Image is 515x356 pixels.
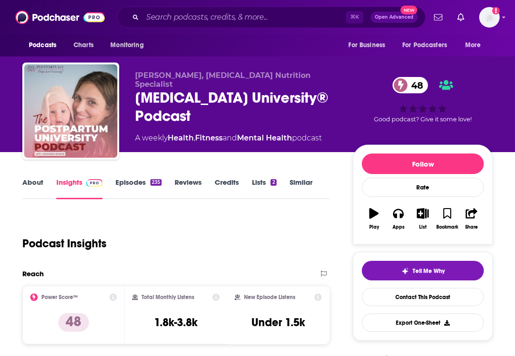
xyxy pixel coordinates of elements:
img: Podchaser - Follow, Share and Rate Podcasts [15,8,105,26]
img: Podchaser Pro [86,179,102,187]
span: New [400,6,417,14]
button: Bookmark [435,202,459,236]
button: Show profile menu [479,7,500,28]
button: Follow [362,154,484,174]
h1: Podcast Insights [22,237,107,251]
div: Share [465,224,478,230]
div: Play [369,224,379,230]
a: Reviews [175,178,202,199]
input: Search podcasts, credits, & more... [142,10,346,25]
span: [PERSON_NAME], [MEDICAL_DATA] Nutrition Specialist [135,71,311,89]
span: Logged in as alignPR [479,7,500,28]
a: Health [168,133,194,142]
span: For Business [348,39,385,52]
span: Good podcast? Give it some love! [374,116,472,123]
button: open menu [396,36,461,54]
h2: Power Score™ [41,294,78,300]
img: tell me why sparkle [401,267,409,275]
a: Contact This Podcast [362,288,484,306]
span: For Podcasters [402,39,447,52]
span: Podcasts [29,39,56,52]
h3: 1.8k-3.8k [154,315,197,329]
a: About [22,178,43,199]
div: Apps [393,224,405,230]
span: More [465,39,481,52]
button: open menu [342,36,397,54]
h3: Under 1.5k [251,315,305,329]
a: Show notifications dropdown [454,9,468,25]
span: Charts [74,39,94,52]
button: Apps [386,202,410,236]
button: Export One-Sheet [362,314,484,332]
span: and [223,133,237,142]
div: 235 [150,179,162,186]
svg: Add a profile image [492,7,500,14]
button: Play [362,202,386,236]
span: Monitoring [110,39,143,52]
h2: Reach [22,269,44,278]
button: open menu [104,36,156,54]
p: 48 [58,313,89,332]
div: A weekly podcast [135,133,322,144]
a: InsightsPodchaser Pro [56,178,102,199]
h2: Total Monthly Listens [142,294,194,300]
span: , [194,133,195,142]
div: Rate [362,178,484,197]
div: 2 [271,179,276,186]
a: 48 [393,77,428,93]
span: 48 [402,77,428,93]
div: 48Good podcast? Give it some love! [353,71,493,129]
span: Tell Me Why [413,267,445,275]
img: Postpartum University® Podcast [24,64,117,158]
a: Credits [215,178,239,199]
button: Share [460,202,484,236]
a: Lists2 [252,178,276,199]
h2: New Episode Listens [244,294,295,300]
button: open menu [459,36,493,54]
a: Episodes235 [115,178,162,199]
div: List [419,224,427,230]
button: open menu [22,36,68,54]
button: tell me why sparkleTell Me Why [362,261,484,280]
div: Search podcasts, credits, & more... [117,7,426,28]
span: ⌘ K [346,11,363,23]
a: Charts [68,36,99,54]
a: Mental Health [237,133,292,142]
img: User Profile [479,7,500,28]
button: List [411,202,435,236]
button: Open AdvancedNew [371,12,418,23]
a: Show notifications dropdown [430,9,446,25]
span: Open Advanced [375,15,413,20]
div: Bookmark [436,224,458,230]
a: Fitness [195,133,223,142]
a: Similar [290,178,312,199]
